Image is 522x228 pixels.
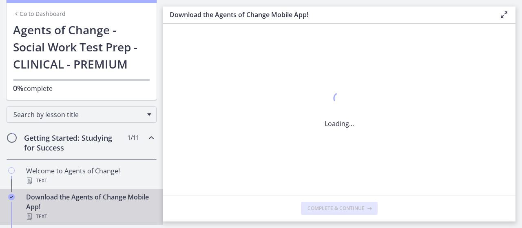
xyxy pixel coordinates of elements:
[325,119,354,128] p: Loading...
[307,205,365,212] span: Complete & continue
[26,212,153,221] div: Text
[127,133,139,143] span: 1 / 11
[8,194,15,200] i: Completed
[13,110,143,119] span: Search by lesson title
[13,83,24,93] span: 0%
[7,106,157,123] div: Search by lesson title
[170,10,486,20] h3: Download the Agents of Change Mobile App!
[24,133,124,153] h2: Getting Started: Studying for Success
[13,83,150,93] p: complete
[26,192,153,221] div: Download the Agents of Change Mobile App!
[13,10,66,18] a: Go to Dashboard
[26,176,153,186] div: Text
[13,21,150,73] h1: Agents of Change - Social Work Test Prep - CLINICAL - PREMIUM
[325,90,354,109] div: 1
[301,202,378,215] button: Complete & continue
[26,166,153,186] div: Welcome to Agents of Change!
